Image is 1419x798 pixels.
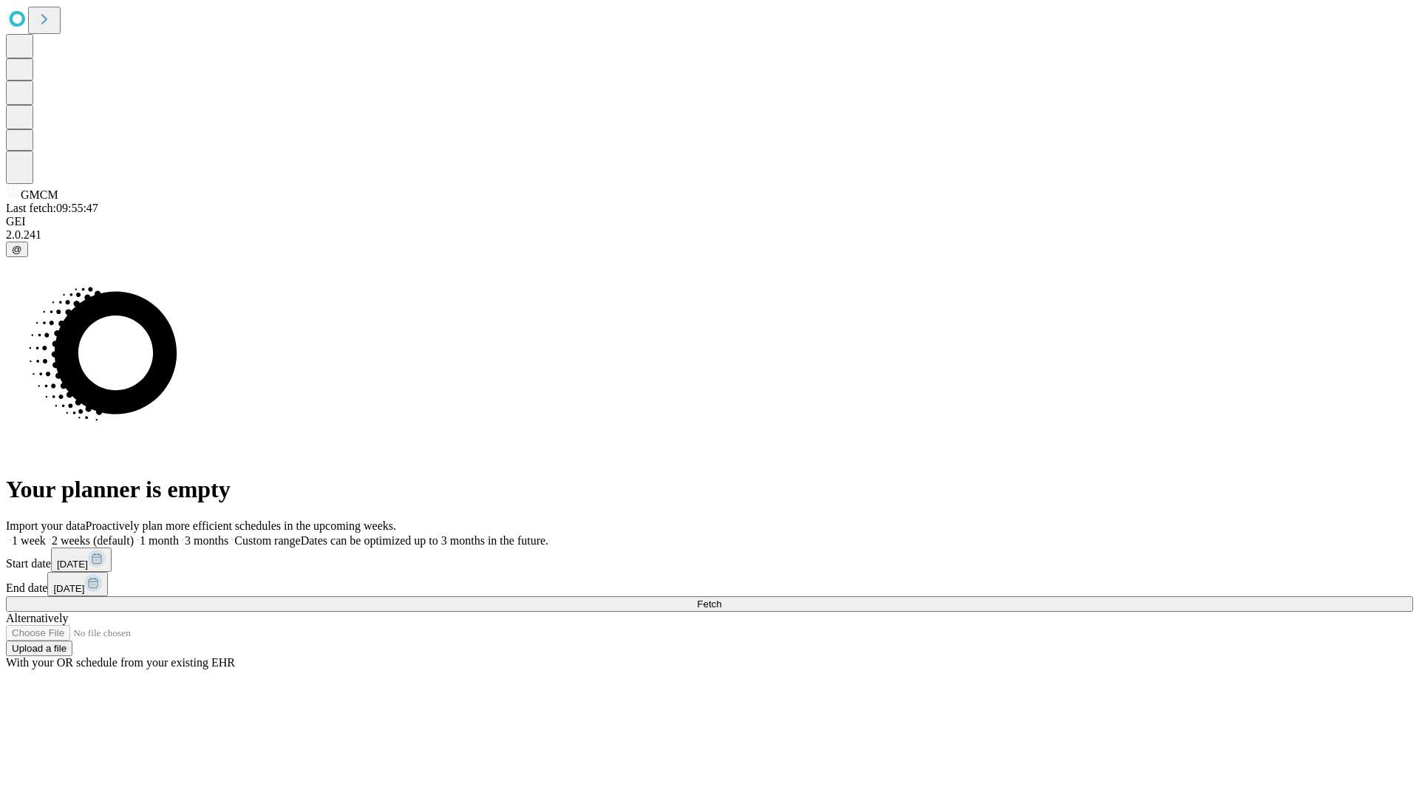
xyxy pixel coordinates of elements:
[6,519,86,532] span: Import your data
[6,641,72,656] button: Upload a file
[6,656,235,669] span: With your OR schedule from your existing EHR
[12,244,22,255] span: @
[47,572,108,596] button: [DATE]
[234,534,300,547] span: Custom range
[86,519,396,532] span: Proactively plan more efficient schedules in the upcoming weeks.
[21,188,58,201] span: GMCM
[697,598,721,610] span: Fetch
[6,548,1413,572] div: Start date
[57,559,88,570] span: [DATE]
[51,548,112,572] button: [DATE]
[185,534,228,547] span: 3 months
[12,534,46,547] span: 1 week
[6,215,1413,228] div: GEI
[6,572,1413,596] div: End date
[6,612,68,624] span: Alternatively
[6,242,28,257] button: @
[52,534,134,547] span: 2 weeks (default)
[6,228,1413,242] div: 2.0.241
[6,202,98,214] span: Last fetch: 09:55:47
[140,534,179,547] span: 1 month
[6,596,1413,612] button: Fetch
[53,583,84,594] span: [DATE]
[6,476,1413,503] h1: Your planner is empty
[301,534,548,547] span: Dates can be optimized up to 3 months in the future.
